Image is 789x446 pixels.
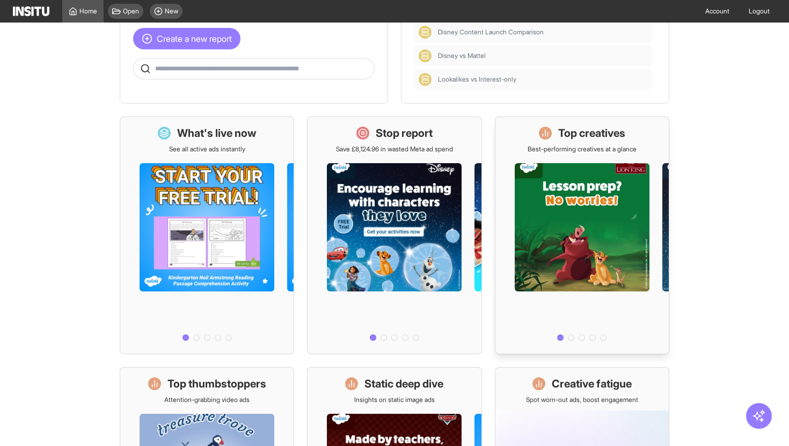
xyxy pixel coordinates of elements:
h1: Top creatives [558,126,625,141]
p: Insights on static image ads [354,396,435,404]
h1: What's live now [177,126,257,141]
span: New [165,7,178,16]
span: Home [79,7,97,16]
span: Disney Content Launch Comparison [438,28,544,36]
div: Comparison [419,73,432,86]
p: Best-performing creatives at a glance [528,145,637,153]
div: Comparison [419,49,432,62]
h1: Static deep dive [364,376,443,391]
h1: Stop report [376,126,433,141]
span: Open [123,7,139,16]
h1: Top thumbstoppers [167,376,266,391]
p: See all active ads instantly [169,145,245,153]
span: Lookalikes vs Interest-only [438,75,647,84]
span: Disney vs Mattel [438,52,486,60]
p: Attention-grabbing video ads [164,396,250,404]
a: What's live nowSee all active ads instantly [120,116,294,354]
button: Create a new report [133,28,240,49]
span: Create a new report [157,32,232,45]
a: Top creativesBest-performing creatives at a glance [495,116,669,354]
span: Lookalikes vs Interest-only [438,75,516,84]
p: Save £8,124.96 in wasted Meta ad spend [336,145,453,153]
div: Comparison [419,26,432,39]
span: Disney vs Mattel [438,52,647,60]
span: Disney Content Launch Comparison [438,28,647,36]
img: Logo [13,6,49,16]
a: Stop reportSave £8,124.96 in wasted Meta ad spend [307,116,481,354]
